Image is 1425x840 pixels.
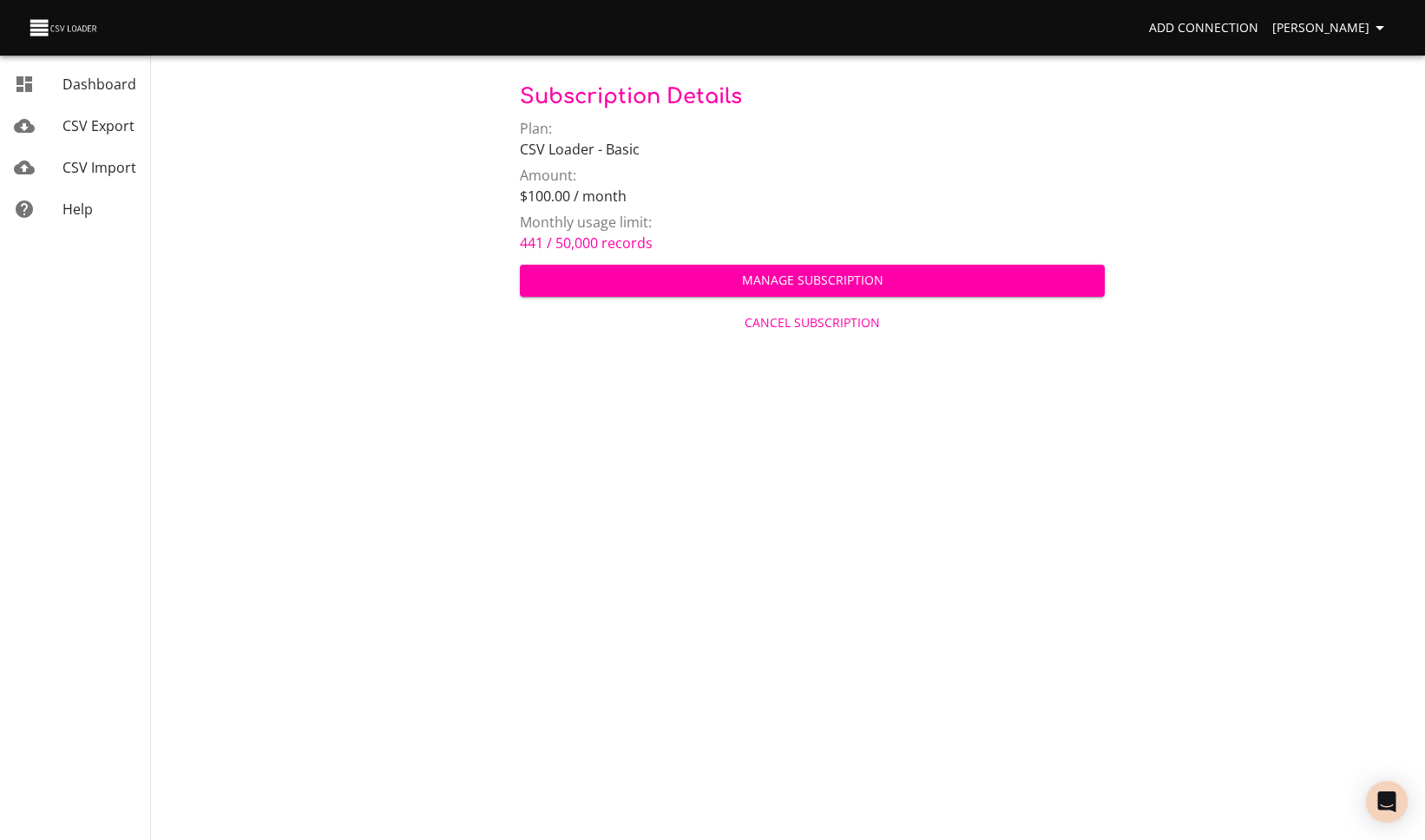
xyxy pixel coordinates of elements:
span: CSV Export [62,116,135,135]
a: Add Connection [1142,12,1265,44]
span: Manage Subscription [534,270,1091,292]
span: Cancel Subscription [527,312,1098,334]
span: Amount: [520,166,576,185]
span: Plan: [520,119,552,138]
span: Monthly usage limit: [520,213,652,232]
img: CSV Loader [28,16,101,40]
p: CSV Loader - Basic [520,139,1105,160]
p: $100.00 / month [520,186,1105,207]
span: Add Connection [1149,17,1258,39]
span: [PERSON_NAME] [1272,17,1390,39]
div: Open Intercom Messenger [1366,781,1408,823]
span: Help [62,200,93,219]
span: Dashboard [62,75,136,94]
button: [PERSON_NAME] [1265,12,1397,44]
a: 441 / 50,000 records [520,233,653,253]
button: Manage Subscription [520,265,1105,297]
span: Subscription Details [520,85,742,108]
span: CSV Import [62,158,136,177]
button: Cancel Subscription [520,307,1105,339]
